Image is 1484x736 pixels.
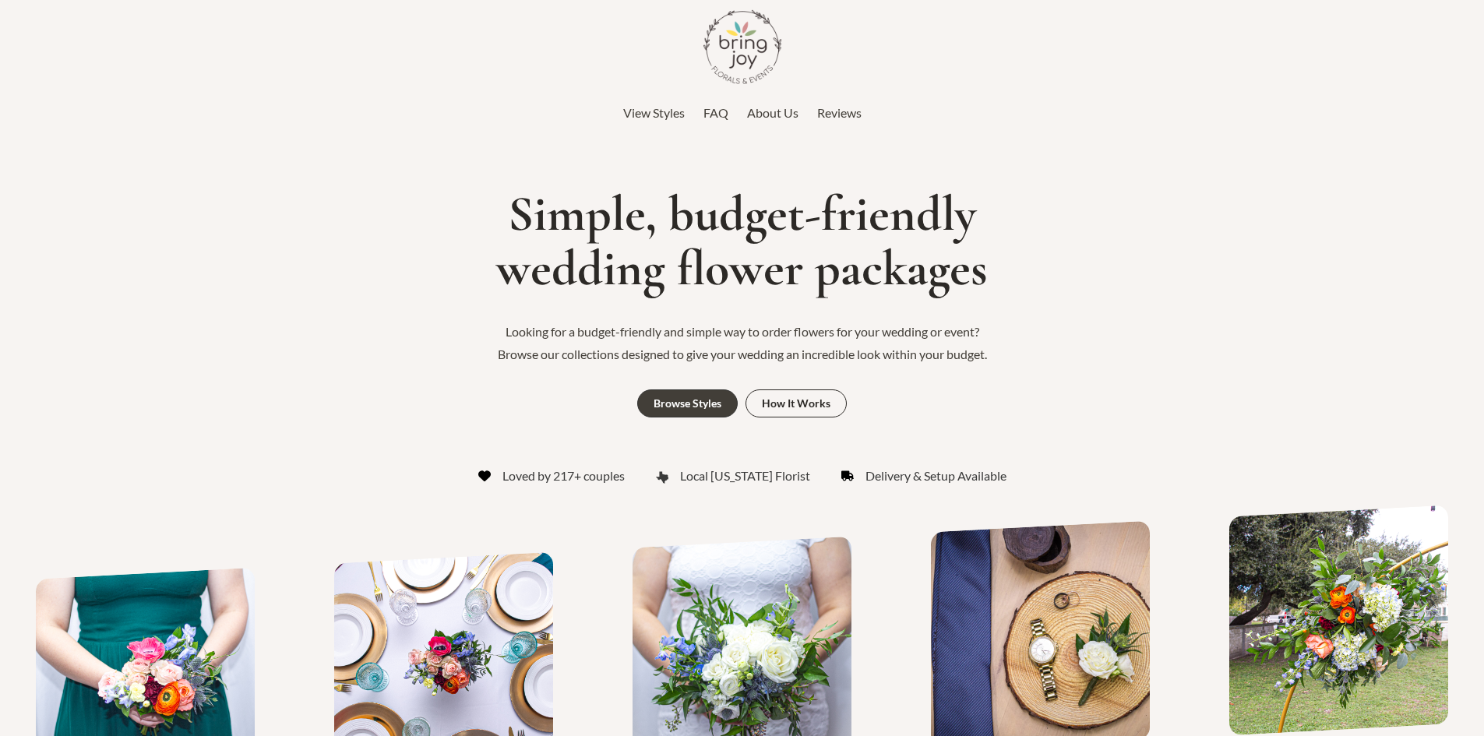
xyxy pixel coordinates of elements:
[817,101,862,125] a: Reviews
[703,105,728,120] span: FAQ
[865,464,1006,488] span: Delivery & Setup Available
[747,105,798,120] span: About Us
[747,101,798,125] a: About Us
[502,464,625,488] span: Loved by 217+ couples
[485,320,999,366] p: Looking for a budget-friendly and simple way to order flowers for your wedding or event? Browse o...
[703,101,728,125] a: FAQ
[762,398,830,409] div: How It Works
[8,187,1476,297] h1: Simple, budget-friendly wedding flower packages
[654,398,721,409] div: Browse Styles
[817,105,862,120] span: Reviews
[275,101,1210,125] nav: Top Header Menu
[623,105,685,120] span: View Styles
[637,389,738,417] a: Browse Styles
[623,101,685,125] a: View Styles
[746,389,847,417] a: How It Works
[680,464,810,488] span: Local [US_STATE] Florist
